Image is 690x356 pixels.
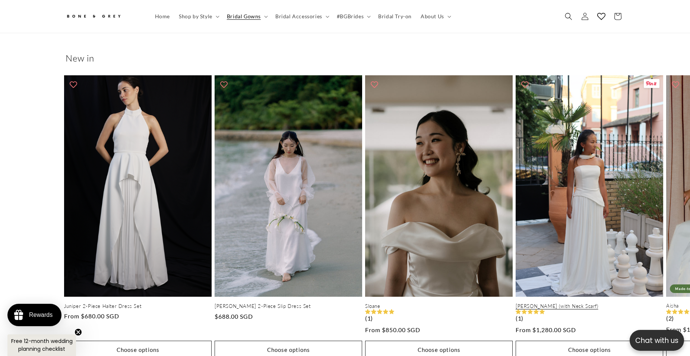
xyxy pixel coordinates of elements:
summary: Bridal Accessories [271,9,332,24]
a: Home [151,9,174,24]
button: Add to wishlist [517,77,532,92]
summary: #BGBrides [332,9,374,24]
button: Add to wishlist [66,77,81,92]
span: Bridal Accessories [275,13,322,20]
button: Close teaser [75,328,82,336]
span: Bridal Gowns [227,13,261,20]
a: Sloane [365,303,513,309]
button: Open chatbox [630,330,684,351]
summary: Search [560,8,577,25]
a: Bone and Grey Bridal [63,7,143,25]
a: Bridal Try-on [374,9,416,24]
button: Add to wishlist [216,77,231,92]
div: Free 12-month wedding planning checklistClose teaser [7,334,76,356]
span: Shop by Style [179,13,212,20]
button: Add to wishlist [367,77,382,92]
summary: About Us [416,9,454,24]
a: [PERSON_NAME] 2-Piece Slip Dress Set [215,303,362,309]
span: Bridal Try-on [378,13,412,20]
a: Juniper 2-Piece Halter Dress Set [64,303,212,309]
button: Add to wishlist [668,77,683,92]
span: Free 12-month wedding planning checklist [11,337,73,353]
summary: Bridal Gowns [222,9,271,24]
img: Bone and Grey Bridal [66,10,121,23]
a: [PERSON_NAME] (with Neck Scarf) [516,303,663,309]
p: Chat with us [630,335,684,346]
span: About Us [421,13,444,20]
h2: New in [66,52,624,64]
span: #BGBrides [337,13,364,20]
span: Home [155,13,170,20]
summary: Shop by Style [174,9,222,24]
div: Rewards [29,312,53,318]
